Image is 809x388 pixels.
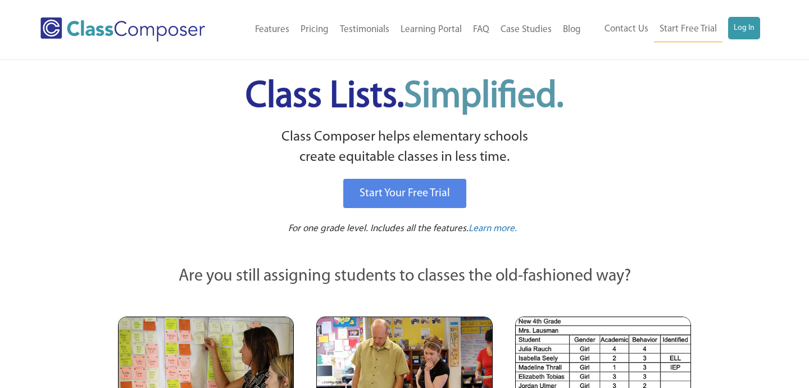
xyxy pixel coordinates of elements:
p: Are you still assigning students to classes the old-fashioned way? [118,264,691,289]
a: Start Your Free Trial [343,179,466,208]
a: Testimonials [334,17,395,42]
a: Learn more. [469,222,517,236]
p: Class Composer helps elementary schools create equitable classes in less time. [116,127,693,168]
a: Blog [557,17,587,42]
span: Start Your Free Trial [360,188,450,199]
a: FAQ [467,17,495,42]
a: Learning Portal [395,17,467,42]
a: Start Free Trial [654,17,722,42]
a: Case Studies [495,17,557,42]
span: For one grade level. Includes all the features. [288,224,469,233]
a: Pricing [295,17,334,42]
span: Class Lists. [246,79,563,115]
a: Features [249,17,295,42]
nav: Header Menu [587,17,760,42]
nav: Header Menu [231,17,587,42]
span: Learn more. [469,224,517,233]
span: Simplified. [404,79,563,115]
img: Class Composer [40,17,205,42]
a: Log In [728,17,760,39]
a: Contact Us [599,17,654,42]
